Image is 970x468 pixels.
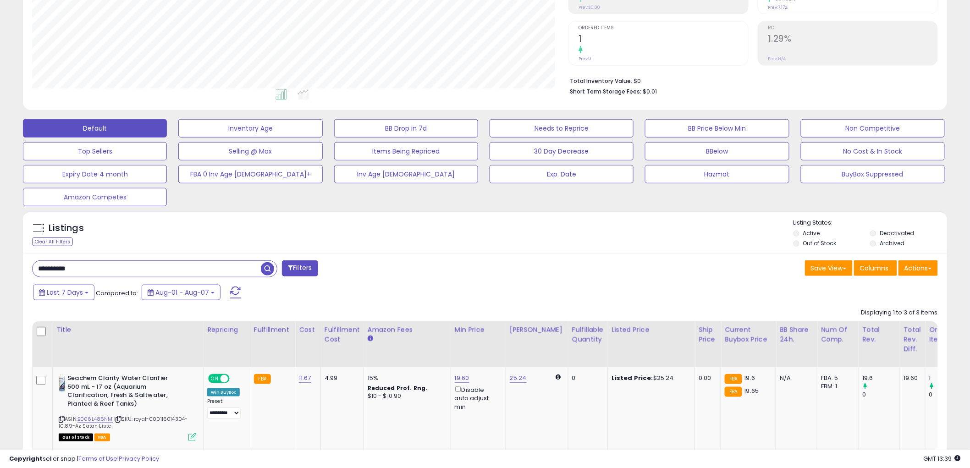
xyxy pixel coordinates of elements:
div: Ship Price [699,325,717,344]
h2: 1 [579,33,748,46]
span: Last 7 Days [47,288,83,297]
button: Save View [805,260,853,276]
div: [PERSON_NAME] [510,325,564,335]
div: 1 [929,374,966,382]
button: Selling @ Max [178,142,322,160]
div: Total Rev. [862,325,896,344]
div: BB Share 24h. [780,325,813,344]
button: Filters [282,260,318,276]
a: B006L486NM [77,415,113,423]
label: Active [803,229,820,237]
button: Expiry Date 4 month [23,165,167,183]
small: Prev: $0.00 [579,5,600,10]
div: Current Buybox Price [725,325,772,344]
b: Seachem Clarity Water Clarifier 500 mL - 17 oz (Aquarium Clarification, Fresh & Saltwater, Plante... [67,374,179,410]
button: Inv Age [DEMOGRAPHIC_DATA] [334,165,478,183]
span: Columns [860,264,889,273]
div: 0.00 [699,374,714,382]
div: seller snap | | [9,455,159,463]
span: Ordered Items [579,26,748,31]
div: Listed Price [612,325,691,335]
span: Aug-01 - Aug-07 [155,288,209,297]
small: Prev: 7.17% [768,5,788,10]
div: 15% [368,374,444,382]
span: ON [209,375,220,383]
button: Aug-01 - Aug-07 [142,285,220,300]
button: Hazmat [645,165,789,183]
a: Terms of Use [78,454,117,463]
button: FBA 0 Inv Age [DEMOGRAPHIC_DATA]+ [178,165,322,183]
button: BBelow [645,142,789,160]
div: 0 [572,374,601,382]
span: Compared to: [96,289,138,297]
label: Out of Stock [803,239,837,247]
strong: Copyright [9,454,43,463]
span: $0.01 [643,87,657,96]
div: Total Rev. Diff. [904,325,921,354]
div: Clear All Filters [32,237,73,246]
div: 19.60 [904,374,918,382]
div: 0 [862,391,899,399]
div: Disable auto adjust min [455,385,499,411]
div: N/A [780,374,810,382]
span: | SKU: royal-000116014304-10.89-Az Satan Liste [59,415,187,429]
a: 25.24 [510,374,527,383]
label: Deactivated [880,229,914,237]
button: Non Competitive [801,119,945,138]
button: Exp. Date [490,165,634,183]
h2: 1.29% [768,33,937,46]
div: Fulfillment Cost [325,325,360,344]
b: Total Inventory Value: [570,77,632,85]
span: 2025-08-15 13:39 GMT [924,454,961,463]
span: FBA [94,434,110,441]
div: Min Price [455,325,502,335]
button: Actions [898,260,938,276]
small: FBA [254,374,271,384]
button: Top Sellers [23,142,167,160]
label: Archived [880,239,904,247]
div: $10 - $10.90 [368,392,444,400]
a: Privacy Policy [119,454,159,463]
small: FBA [725,374,742,384]
div: FBM: 1 [821,382,851,391]
a: 19.60 [455,374,469,383]
div: 19.6 [862,374,899,382]
button: Last 7 Days [33,285,94,300]
b: Short Term Storage Fees: [570,88,641,95]
span: 19.6 [744,374,755,382]
b: Listed Price: [612,374,653,382]
button: No Cost & In Stock [801,142,945,160]
h5: Listings [49,222,84,235]
div: Win BuyBox [207,388,240,396]
button: Columns [854,260,897,276]
div: Fulfillment [254,325,291,335]
small: Prev: 0 [579,56,591,61]
div: Fulfillable Quantity [572,325,604,344]
div: Repricing [207,325,246,335]
div: Amazon Fees [368,325,447,335]
span: ROI [768,26,937,31]
button: Inventory Age [178,119,322,138]
small: FBA [725,387,742,397]
small: Amazon Fees. [368,335,373,343]
div: Preset: [207,398,243,419]
div: 0 [929,391,966,399]
span: OFF [228,375,243,383]
div: Title [56,325,199,335]
button: Default [23,119,167,138]
div: ASIN: [59,374,196,440]
div: FBA: 5 [821,374,851,382]
button: Items Being Repriced [334,142,478,160]
span: All listings that are currently out of stock and unavailable for purchase on Amazon [59,434,93,441]
button: BB Price Below Min [645,119,789,138]
span: 19.65 [744,386,759,395]
li: $0 [570,75,931,86]
div: Displaying 1 to 3 of 3 items [861,308,938,317]
p: Listing States: [794,219,947,227]
div: Cost [299,325,317,335]
div: Num of Comp. [821,325,854,344]
div: Ordered Items [929,325,963,344]
button: 30 Day Decrease [490,142,634,160]
small: Prev: N/A [768,56,786,61]
img: 31u8lQZYWlL._SL40_.jpg [59,374,65,392]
